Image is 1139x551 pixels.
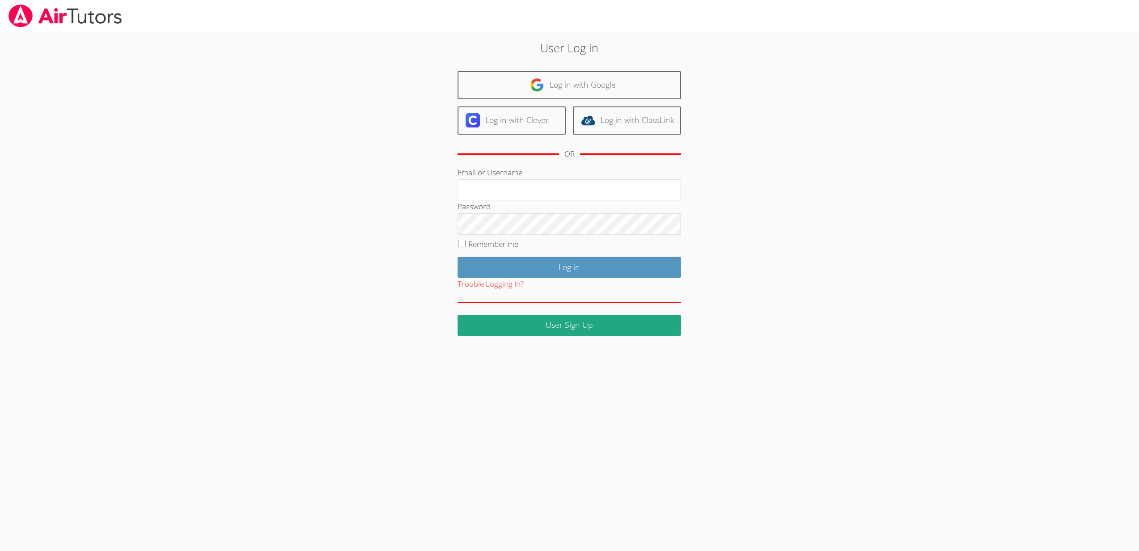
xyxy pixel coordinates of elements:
a: User Sign Up [458,315,681,336]
img: airtutors_banner-c4298cdbf04f3fff15de1276eac7730deb9818008684d7c2e4769d2f7ddbe033.png [8,4,123,27]
img: clever-logo-6eab21bc6e7a338710f1a6ff85c0baf02591cd810cc4098c63d3a4b26e2feb20.svg [466,113,480,127]
div: OR [564,148,575,161]
h2: User Log in [262,39,877,56]
input: Log in [458,257,681,278]
label: Remember me [468,239,518,249]
img: google-logo-50288ca7cdecda66e5e0955fdab243c47b7ad437acaf1139b6f446037453330a.svg [530,78,544,92]
a: Log in with Clever [458,106,566,135]
a: Log in with Google [458,71,681,99]
label: Email or Username [458,167,522,178]
img: classlink-logo-d6bb404cc1216ec64c9a2012d9dc4662098be43eaf13dc465df04b49fa7ab582.svg [581,113,595,127]
button: Trouble Logging In? [458,278,524,291]
a: Log in with ClassLink [573,106,681,135]
label: Password [458,201,491,212]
